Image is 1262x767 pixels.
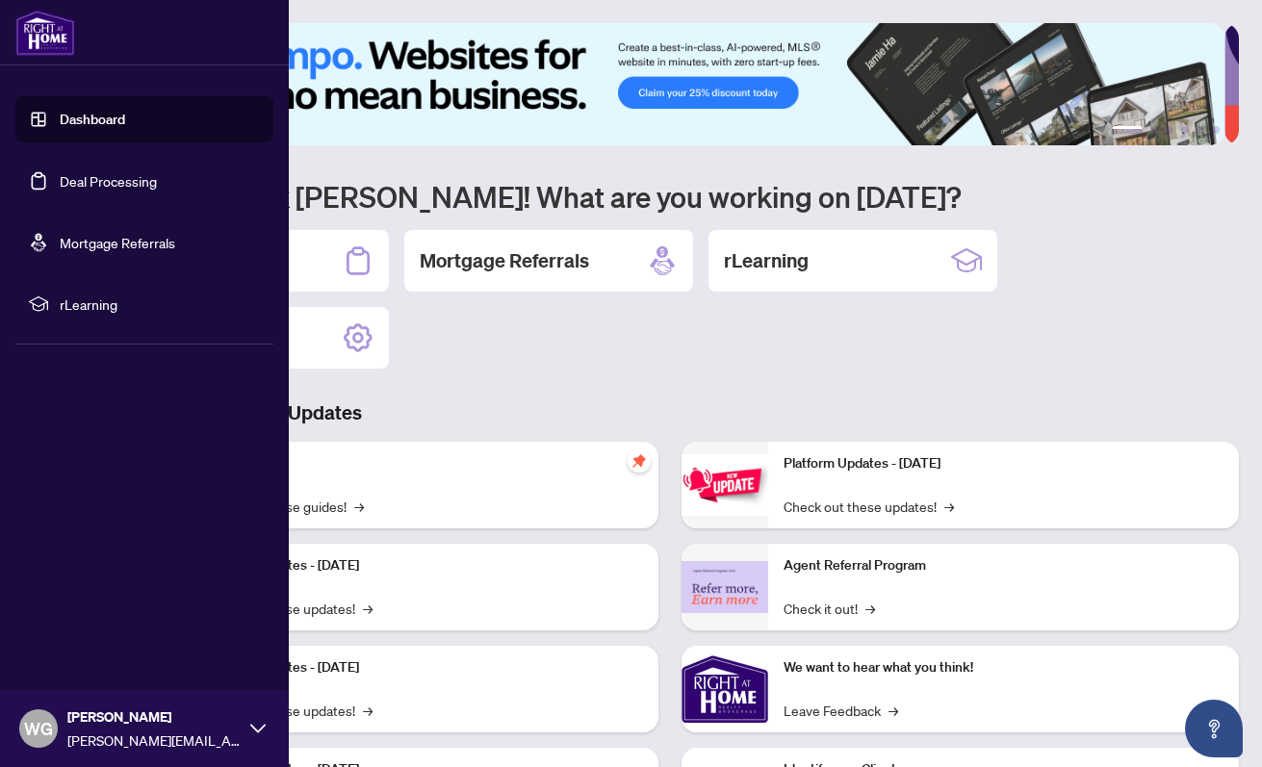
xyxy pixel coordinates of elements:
button: Open asap [1185,700,1243,757]
button: 6 [1212,126,1220,134]
span: pushpin [628,449,651,473]
p: Self-Help [202,453,643,474]
button: 2 [1150,126,1158,134]
img: We want to hear what you think! [682,646,768,732]
img: logo [15,10,75,56]
a: Check out these updates!→ [784,496,954,517]
span: rLearning [60,294,260,315]
button: 4 [1181,126,1189,134]
img: Platform Updates - June 23, 2025 [682,454,768,515]
p: Agent Referral Program [784,555,1224,576]
img: Agent Referral Program [682,561,768,614]
span: → [363,700,373,721]
a: Check it out!→ [784,598,875,619]
p: We want to hear what you think! [784,657,1224,678]
span: → [944,496,954,517]
h2: Mortgage Referrals [420,247,589,274]
a: Leave Feedback→ [784,700,898,721]
img: Slide 0 [100,23,1224,145]
h1: Welcome back [PERSON_NAME]! What are you working on [DATE]? [100,178,1239,215]
h2: rLearning [724,247,809,274]
a: Mortgage Referrals [60,234,175,251]
h3: Brokerage & Industry Updates [100,399,1239,426]
a: Dashboard [60,111,125,128]
span: → [865,598,875,619]
a: Deal Processing [60,172,157,190]
button: 3 [1166,126,1173,134]
span: [PERSON_NAME][EMAIL_ADDRESS][PERSON_NAME][DOMAIN_NAME] [67,729,241,751]
button: 5 [1197,126,1204,134]
p: Platform Updates - [DATE] [202,555,643,576]
span: WG [24,715,53,742]
p: Platform Updates - [DATE] [202,657,643,678]
span: → [363,598,373,619]
button: 1 [1112,126,1143,134]
p: Platform Updates - [DATE] [784,453,1224,474]
span: [PERSON_NAME] [67,706,241,728]
span: → [889,700,898,721]
span: → [354,496,364,517]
